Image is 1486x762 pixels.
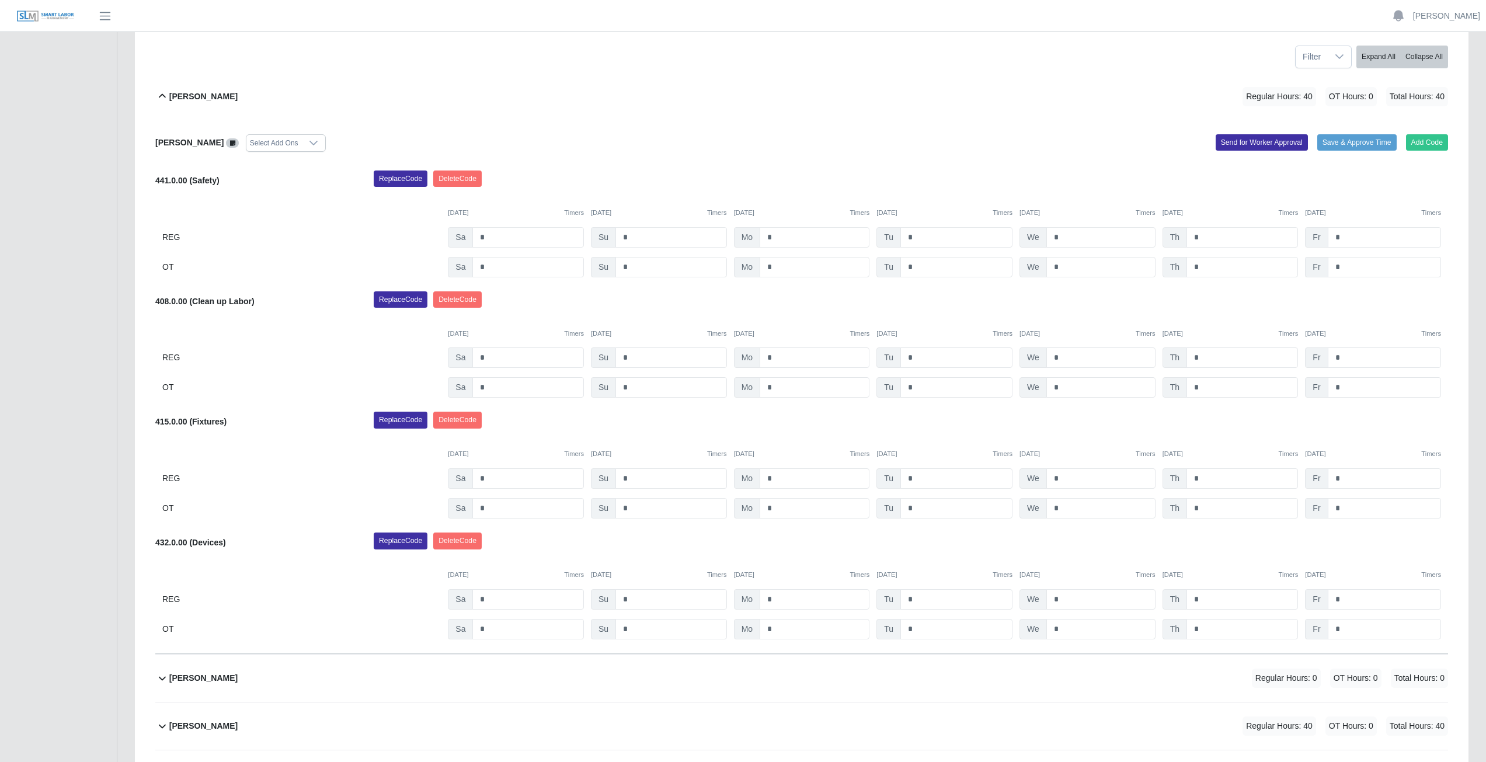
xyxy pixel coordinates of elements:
span: We [1019,257,1047,277]
span: Mo [734,498,760,519]
span: Th [1163,468,1187,489]
span: Sa [448,257,473,277]
div: [DATE] [1305,329,1441,339]
span: Sa [448,377,473,398]
b: [PERSON_NAME] [169,720,238,732]
span: We [1019,498,1047,519]
b: 415.0.00 (Fixtures) [155,417,227,426]
button: Timers [1279,570,1299,580]
button: ReplaceCode [374,171,427,187]
span: Tu [876,619,901,639]
button: Timers [707,329,727,339]
img: SLM Logo [16,10,75,23]
div: [DATE] [1163,570,1299,580]
span: Mo [734,227,760,248]
div: [DATE] [591,329,727,339]
button: Timers [1136,449,1156,459]
div: [DATE] [448,449,584,459]
a: [PERSON_NAME] [1413,10,1480,22]
span: Mo [734,589,760,610]
div: [DATE] [876,329,1012,339]
span: Tu [876,257,901,277]
span: Mo [734,377,760,398]
div: [DATE] [734,449,870,459]
div: [DATE] [591,570,727,580]
div: [DATE] [876,570,1012,580]
span: Th [1163,347,1187,368]
button: [PERSON_NAME] Regular Hours: 0 OT Hours: 0 Total Hours: 0 [155,655,1448,702]
div: [DATE] [591,208,727,218]
span: Fr [1305,377,1328,398]
div: [DATE] [1163,329,1299,339]
div: [DATE] [1305,208,1441,218]
button: Timers [1136,329,1156,339]
button: ReplaceCode [374,291,427,308]
b: [PERSON_NAME] [155,138,224,147]
span: Fr [1305,498,1328,519]
button: Add Code [1406,134,1449,151]
button: Timers [1136,570,1156,580]
span: Su [591,498,616,519]
span: Regular Hours: 40 [1243,87,1316,106]
span: Total Hours: 40 [1386,87,1448,106]
div: [DATE] [448,570,584,580]
div: [DATE] [1019,570,1156,580]
div: OT [162,619,441,639]
button: Save & Approve Time [1317,134,1397,151]
div: [DATE] [1019,208,1156,218]
button: Timers [850,208,870,218]
button: Timers [850,329,870,339]
span: Su [591,347,616,368]
div: [DATE] [734,329,870,339]
span: Fr [1305,468,1328,489]
b: 408.0.00 (Clean up Labor) [155,297,255,306]
span: Fr [1305,347,1328,368]
span: Mo [734,257,760,277]
span: Su [591,227,616,248]
button: Timers [1421,449,1441,459]
span: Fr [1305,619,1328,639]
button: Timers [707,208,727,218]
button: Timers [1279,329,1299,339]
span: Su [591,257,616,277]
b: [PERSON_NAME] [169,91,238,103]
button: Timers [993,570,1012,580]
button: Timers [1279,449,1299,459]
div: REG [162,589,441,610]
span: Th [1163,377,1187,398]
span: Th [1163,589,1187,610]
b: 441.0.00 (Safety) [155,176,220,185]
div: [DATE] [591,449,727,459]
span: Tu [876,377,901,398]
span: Fr [1305,589,1328,610]
button: Timers [564,570,584,580]
span: Regular Hours: 40 [1243,716,1316,736]
div: [DATE] [876,208,1012,218]
button: Timers [993,449,1012,459]
span: Sa [448,347,473,368]
span: Tu [876,498,901,519]
div: [DATE] [1305,449,1441,459]
div: [DATE] [734,208,870,218]
button: DeleteCode [433,412,482,428]
span: Th [1163,619,1187,639]
div: [DATE] [734,570,870,580]
button: Timers [564,208,584,218]
span: Tu [876,589,901,610]
button: DeleteCode [433,171,482,187]
button: Timers [850,449,870,459]
span: Sa [448,498,473,519]
button: ReplaceCode [374,412,427,428]
span: Su [591,468,616,489]
button: Timers [564,449,584,459]
span: Th [1163,257,1187,277]
button: Timers [1136,208,1156,218]
span: We [1019,227,1047,248]
span: We [1019,619,1047,639]
div: REG [162,227,441,248]
div: Select Add Ons [246,135,302,151]
span: Tu [876,468,901,489]
span: Fr [1305,257,1328,277]
button: Timers [564,329,584,339]
span: OT Hours: 0 [1325,87,1377,106]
